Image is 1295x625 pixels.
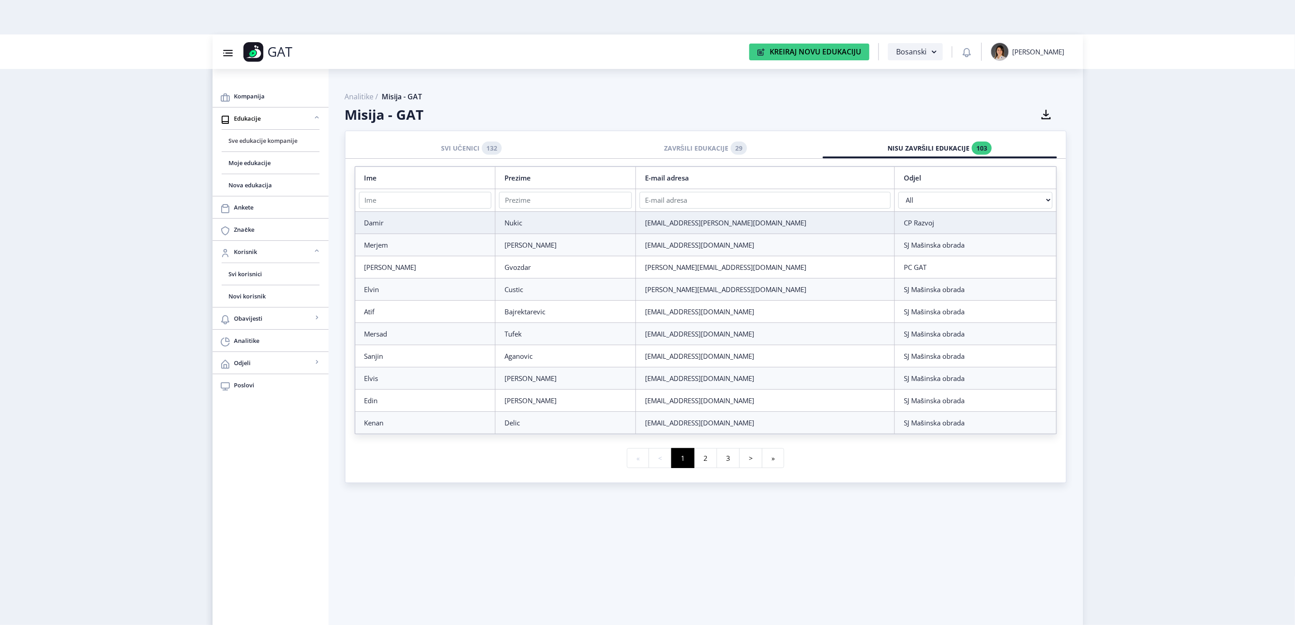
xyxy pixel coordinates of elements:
[229,180,312,190] span: Nova edukacija
[904,218,1047,227] div: CP Razvoj
[482,142,502,155] a: 132
[213,330,329,352] a: Analitike
[717,448,740,469] button: 3
[213,374,329,396] a: Poslovi
[694,448,717,469] button: 2
[504,173,531,182] a: Prezime
[904,240,1047,249] div: SJ Mašinska obrada
[904,263,1047,272] div: PC GAT
[345,101,424,124] span: Misija - GAT
[595,138,816,158] div: ZAVRŠILI EDUKACIJE
[364,218,486,227] div: Damir
[645,418,885,427] div: [EMAIL_ADDRESS][DOMAIN_NAME]
[222,263,320,285] a: Svi korisnici
[640,192,891,209] input: E-mail adresa
[504,240,626,249] div: [PERSON_NAME]
[234,91,321,102] span: Kompanija
[234,380,321,391] span: Poslovi
[645,263,885,272] div: [PERSON_NAME][EMAIL_ADDRESS][DOMAIN_NAME]
[504,396,626,405] div: [PERSON_NAME]
[904,285,1047,294] div: SJ Mašinska obrada
[234,357,312,368] span: Odjeli
[1013,47,1065,56] div: [PERSON_NAME]
[234,202,321,213] span: Ankete
[749,44,869,60] button: Kreiraj Novu Edukaciju
[364,396,486,405] div: Edin
[364,263,486,272] div: [PERSON_NAME]
[1039,107,1053,120] nb-icon: Preuzmite kao CSV
[213,107,329,129] a: Edukacije
[213,219,329,240] a: Značke
[504,285,626,294] div: Custic
[888,43,942,60] button: Bosanski
[757,48,765,56] img: create-new-education-icon.svg
[361,138,582,158] div: SVI UČENICI
[504,263,626,272] div: Gvozdar
[904,352,1047,361] div: SJ Mašinska obrada
[234,313,312,324] span: Obavijesti
[213,196,329,218] a: Ankete
[671,448,694,469] button: 1
[364,285,486,294] div: Elvin
[739,448,762,469] button: >
[504,307,626,316] div: Bajrektarevic
[222,174,320,196] a: Nova edukacija
[904,307,1047,316] div: SJ Mašinska obrada
[645,240,885,249] div: [EMAIL_ADDRESS][DOMAIN_NAME]
[364,240,486,249] div: Merjem
[645,218,885,227] div: [EMAIL_ADDRESS][PERSON_NAME][DOMAIN_NAME]
[213,352,329,374] a: Odjeli
[234,246,312,257] span: Korisnik
[345,92,378,101] span: Analitike /
[904,173,921,182] a: Odjel
[229,157,312,168] span: Moje edukacije
[904,329,1047,338] div: SJ Mašinska obrada
[359,192,492,209] input: Ime
[243,42,350,62] a: GAT
[904,374,1047,383] div: SJ Mašinska obrada
[364,307,486,316] div: Atif
[645,329,885,338] div: [EMAIL_ADDRESS][DOMAIN_NAME]
[645,374,885,383] div: [EMAIL_ADDRESS][DOMAIN_NAME]
[762,448,784,469] button: »
[213,85,329,107] a: Kompanija
[504,352,626,361] div: Aganovic
[222,152,320,174] a: Moje edukacije
[504,374,626,383] div: [PERSON_NAME]
[645,285,885,294] div: [PERSON_NAME][EMAIL_ADDRESS][DOMAIN_NAME]
[382,92,422,101] span: Misija - GAT
[829,138,1050,158] div: NISU ZAVRŠILI EDUKACIJE
[731,142,747,155] a: 29
[234,113,312,124] span: Edukacije
[645,173,689,182] a: E-mail adresa
[364,418,486,427] div: Kenan
[904,396,1047,405] div: SJ Mašinska obrada
[222,130,320,151] a: Sve edukacije kompanije
[364,352,486,361] div: Sanjin
[229,291,312,302] span: Novi korisnik
[972,142,992,155] a: 103
[364,374,486,383] div: Elvis
[504,329,626,338] div: Tufek
[645,396,885,405] div: [EMAIL_ADDRESS][DOMAIN_NAME]
[645,307,885,316] div: [EMAIL_ADDRESS][DOMAIN_NAME]
[364,329,486,338] div: Mersad
[213,308,329,329] a: Obavijesti
[499,192,632,209] input: Prezime
[213,241,329,263] a: Korisnik
[229,269,312,279] span: Svi korisnici
[268,47,293,56] p: GAT
[645,352,885,361] div: [EMAIL_ADDRESS][DOMAIN_NAME]
[504,218,626,227] div: Nukic
[234,335,321,346] span: Analitike
[504,418,626,427] div: Delic
[234,224,321,235] span: Značke
[222,285,320,307] a: Novi korisnik
[904,418,1047,427] div: SJ Mašinska obrada
[364,173,377,182] a: Ime
[229,135,312,146] span: Sve edukacije kompanije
